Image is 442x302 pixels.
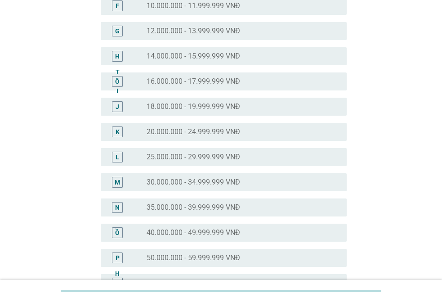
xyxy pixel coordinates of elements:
font: 25.000.000 - 29.999.999 VNĐ [147,153,240,161]
font: J [116,103,119,110]
font: 18.000.000 - 19.999.999 VNĐ [147,102,240,111]
font: 60.000.000 - 69.999.999 VNĐ [147,279,240,287]
font: H [115,52,120,59]
font: 35.000.000 - 39.999.999 VNĐ [147,203,240,212]
font: 10.000.000 - 11.999.999 VNĐ [147,1,240,10]
font: F [116,2,119,9]
font: L [116,153,119,160]
font: 20.000.000 - 24.999.999 VNĐ [147,127,240,136]
font: 30.000.000 - 34.999.999 VNĐ [147,178,240,186]
font: N [115,203,120,211]
font: 12.000.000 - 13.999.999 VNĐ [147,27,240,35]
font: M [115,178,120,185]
font: TÔI [115,68,120,94]
font: K [116,128,120,135]
font: P [116,254,120,261]
font: Hỏi [115,270,120,296]
font: 50.000.000 - 59.999.999 VNĐ [147,253,240,262]
font: G [115,27,120,34]
font: 14.000.000 - 15.999.999 VNĐ [147,52,240,60]
font: 40.000.000 - 49.999.999 VNĐ [147,228,240,237]
font: Ồ [115,229,120,236]
font: 16.000.000 - 17.999.999 VNĐ [147,77,240,86]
